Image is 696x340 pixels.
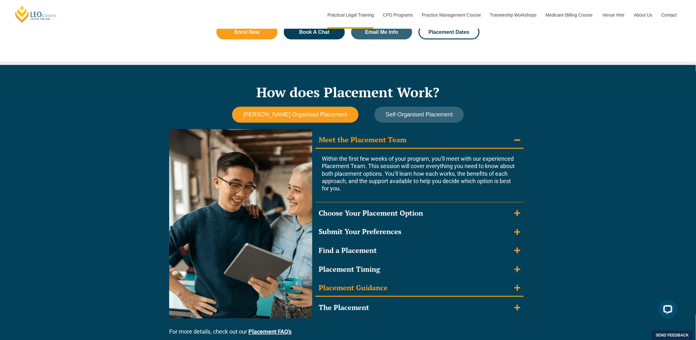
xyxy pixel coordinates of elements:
[386,112,453,118] span: Self-Organised Placement
[319,136,406,145] div: Meet the Placement Team
[428,30,469,35] span: Placement Dates
[315,243,524,259] summary: Find a Placement
[284,25,345,40] a: Book A Chat
[378,1,417,29] a: CPD Programs
[657,1,682,29] a: Contact
[598,1,629,29] a: Venue Hire
[315,206,524,221] summary: Choose Your Placement Option
[417,1,485,29] a: Practice Management Course
[166,84,530,100] h2: How does Placement Work?
[319,209,423,218] div: Choose Your Placement Option
[485,1,541,29] a: Traineeship Workshops
[419,25,480,40] a: Placement Dates
[315,280,524,297] summary: Placement Guidance
[319,227,401,237] div: Submit Your Preferences
[14,5,57,23] a: [PERSON_NAME] Centre for Law
[629,1,657,29] a: About Us
[315,132,524,315] div: Accordion. Open links with Enter or Space, close with Escape, and navigate with Arrow Keys
[319,265,380,274] div: Placement Timing
[234,30,260,35] span: Enrol Now
[248,329,291,335] a: Placement FAQ’s
[315,132,524,149] summary: Meet the Placement Team
[323,1,378,29] a: Practical Legal Training
[322,156,515,192] span: Within the first few weeks of your program, you’ll meet with our experienced Placement Team. This...
[653,297,680,324] iframe: LiveChat chat widget
[315,224,524,240] summary: Submit Your Preferences
[319,284,388,293] div: Placement Guidance
[541,1,598,29] a: Medicare Billing Course
[299,30,329,35] span: Book A Chat
[315,300,524,316] summary: The Placement
[319,246,377,255] div: Find a Placement
[166,107,530,322] div: Tabs. Open items with Enter or Space, close with Escape and navigate using the Arrow keys.
[365,30,398,35] span: Email Me Info
[351,25,412,40] a: Email Me Info
[169,329,247,335] span: For more details, check out our
[315,262,524,277] summary: Placement Timing
[243,112,347,118] span: [PERSON_NAME] Organised Placement
[319,303,369,313] div: The Placement
[216,25,277,40] a: Enrol Now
